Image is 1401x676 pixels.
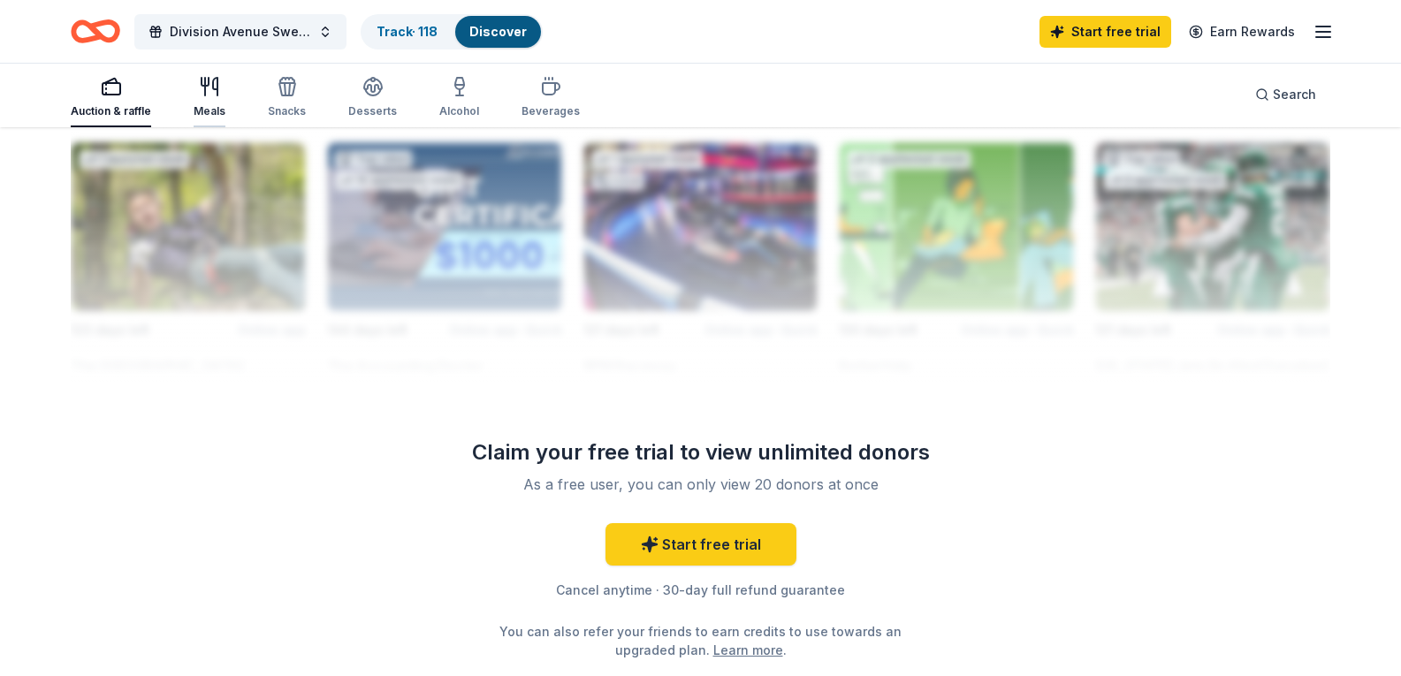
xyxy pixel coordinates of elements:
span: Division Avenue Sweeps Senior Award Fundraiser [170,21,311,42]
div: Claim your free trial to view unlimited donors [446,438,956,467]
button: Track· 118Discover [361,14,543,49]
button: Desserts [348,69,397,127]
div: Snacks [268,104,306,118]
a: Home [71,11,120,52]
a: Earn Rewards [1178,16,1306,48]
a: Discover [469,24,527,39]
button: Division Avenue Sweeps Senior Award Fundraiser [134,14,346,49]
a: Start free trial [1039,16,1171,48]
a: Start free trial [605,523,796,566]
a: Learn more [713,641,783,659]
div: Alcohol [439,104,479,118]
div: Beverages [522,104,580,118]
button: Auction & raffle [71,69,151,127]
button: Snacks [268,69,306,127]
span: Search [1273,84,1316,105]
div: Desserts [348,104,397,118]
a: Track· 118 [377,24,438,39]
button: Alcohol [439,69,479,127]
div: Cancel anytime · 30-day full refund guarantee [446,580,956,601]
div: As a free user, you can only view 20 donors at once [468,474,934,495]
div: Auction & raffle [71,104,151,118]
div: You can also refer your friends to earn credits to use towards an upgraded plan. . [496,622,906,659]
button: Search [1241,77,1330,112]
div: Meals [194,104,225,118]
button: Meals [194,69,225,127]
button: Beverages [522,69,580,127]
